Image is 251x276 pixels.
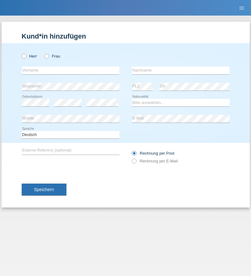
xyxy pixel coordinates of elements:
[34,187,54,192] span: Speichern
[235,6,248,10] a: menu
[132,159,136,166] input: Rechnung per E-Mail
[132,159,178,163] label: Rechnung per E-Mail
[22,32,230,40] h1: Kund*in hinzufügen
[22,184,66,195] button: Speichern
[132,151,174,156] label: Rechnung per Post
[239,5,245,11] i: menu
[132,151,136,159] input: Rechnung per Post
[44,54,60,58] label: Frau
[44,54,48,58] input: Frau
[22,54,37,58] label: Herr
[22,54,26,58] input: Herr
